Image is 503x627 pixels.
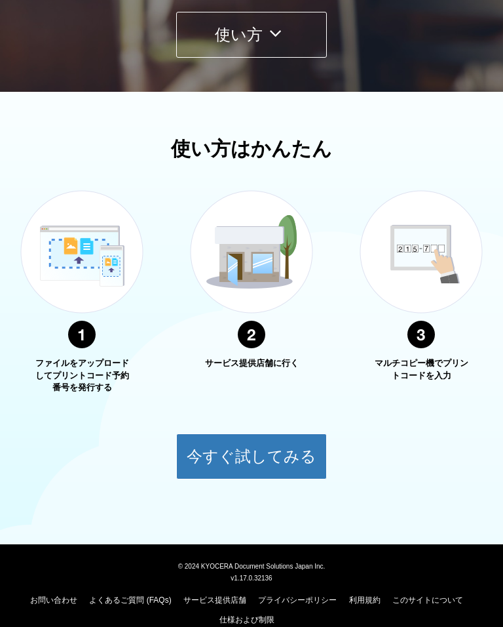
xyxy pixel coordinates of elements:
[231,574,272,582] span: v1.17.0.32136
[349,596,381,605] a: 利用規約
[372,357,470,382] p: マルチコピー機でプリントコードを入力
[176,12,327,58] button: 使い方
[176,434,327,479] button: 今すぐ試してみる
[202,357,301,370] p: サービス提供店舗に行く
[219,615,274,624] a: 仕様および制限
[178,561,326,570] span: © 2024 KYOCERA Document Solutions Japan Inc.
[30,596,77,605] a: お問い合わせ
[258,596,337,605] a: プライバシーポリシー
[183,596,246,605] a: サービス提供店舗
[89,596,171,605] a: よくあるご質問 (FAQs)
[392,596,463,605] a: このサイトについて
[33,357,131,394] p: ファイルをアップロードしてプリントコード予約番号を発行する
